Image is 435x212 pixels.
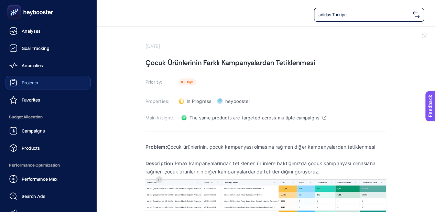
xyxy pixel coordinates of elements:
h3: Priority: [145,79,174,85]
time: [DATE] [145,43,161,49]
span: Favorites [22,97,40,103]
a: Analyses [6,24,91,38]
span: Products [22,145,40,151]
p: Pmax kampanyalarından tetiklenen ürünlere baktığımızda çocuk kampanyası olmasıana rağmen çocuk ür... [145,159,386,176]
strong: Description: [145,160,175,166]
span: Feedback [4,2,26,8]
strong: Problem: [145,144,167,150]
span: heybooster [225,98,250,104]
span: Goal Tracking [22,45,50,51]
span: In Progress [187,98,211,104]
span: Analyses [22,28,41,34]
h3: Properties: [145,98,174,104]
a: Goal Tracking [6,41,91,55]
a: Favorites [6,93,91,107]
a: The same products are targeted across multiple campaigns [178,112,329,123]
a: Products [6,141,91,155]
span: Projects [22,80,38,85]
span: The same products are targeted across multiple campaigns [189,115,319,120]
span: Anomalies [22,63,43,68]
span: Performance Optimization [6,158,91,172]
span: Performance Max [22,176,57,182]
h3: Main insight: [145,115,174,120]
p: Çocuk ürünlerinin, çocuk kampanyası olmasına rağmen diğer kampanyalardan tetiklenmesi [145,143,386,151]
a: Campaigns [6,124,91,138]
img: svg%3e [413,11,420,18]
span: Budget Allocation [6,110,91,124]
a: Performance Max [6,172,91,186]
span: Campaigns [22,128,45,134]
a: Search Ads [6,189,91,203]
span: Search Ads [22,193,45,199]
h1: Çocuk Ürünlerinin Farklı Kampanyalardan Tetiklenmesi [145,57,386,68]
a: Anomalies [6,59,91,72]
span: adidas Turkiye [318,12,410,18]
div: Insert paragraph before block [156,176,163,183]
a: Projects [6,76,91,89]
